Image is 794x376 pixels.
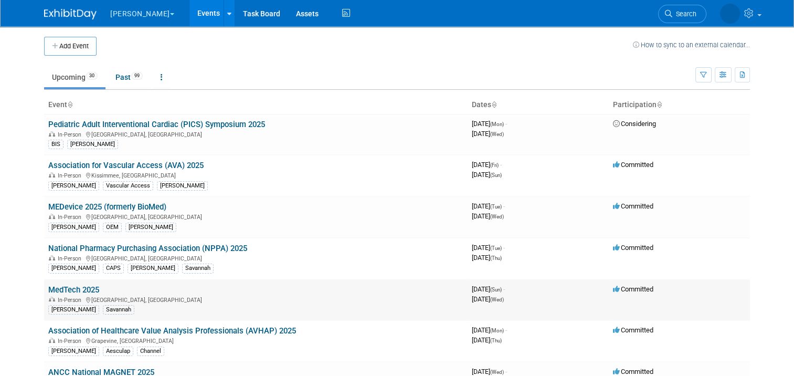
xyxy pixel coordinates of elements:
span: In-Person [58,297,84,304]
a: Sort by Participation Type [657,100,662,109]
a: Search [658,5,706,23]
span: (Wed) [490,369,504,375]
span: Considering [613,120,656,128]
span: In-Person [58,255,84,262]
span: [DATE] [472,244,505,252]
div: [GEOGRAPHIC_DATA], [GEOGRAPHIC_DATA] [48,295,463,304]
span: [DATE] [472,130,504,138]
a: Past99 [108,67,151,87]
span: [DATE] [472,120,507,128]
a: How to sync to an external calendar... [633,41,750,49]
button: Add Event [44,37,97,56]
div: Grapevine, [GEOGRAPHIC_DATA] [48,336,463,344]
div: Aesculap [103,347,133,356]
div: [PERSON_NAME] [157,181,208,191]
span: - [505,120,507,128]
span: (Wed) [490,214,504,220]
span: In-Person [58,131,84,138]
span: [DATE] [472,285,505,293]
span: In-Person [58,172,84,179]
div: [GEOGRAPHIC_DATA], [GEOGRAPHIC_DATA] [48,212,463,221]
span: (Fri) [490,162,499,168]
a: Upcoming30 [44,67,105,87]
span: - [505,326,507,334]
div: [GEOGRAPHIC_DATA], [GEOGRAPHIC_DATA] [48,254,463,262]
div: [PERSON_NAME] [48,305,99,315]
div: CAPS [103,264,124,273]
span: [DATE] [472,202,505,210]
span: [DATE] [472,295,504,303]
span: 30 [86,72,98,80]
img: In-Person Event [49,255,55,260]
span: Committed [613,368,653,375]
img: In-Person Event [49,172,55,177]
div: [GEOGRAPHIC_DATA], [GEOGRAPHIC_DATA] [48,130,463,138]
a: Association of Healthcare Value Analysis Professionals (AVHAP) 2025 [48,326,296,336]
div: [PERSON_NAME] [48,223,99,232]
div: [PERSON_NAME] [48,181,99,191]
div: OEM [103,223,122,232]
span: (Tue) [490,245,502,251]
img: In-Person Event [49,297,55,302]
span: [DATE] [472,326,507,334]
div: Savannah [182,264,214,273]
span: [DATE] [472,336,502,344]
span: Committed [613,161,653,169]
span: - [503,285,505,293]
span: In-Person [58,214,84,221]
span: [DATE] [472,254,502,262]
div: [PERSON_NAME] [128,264,178,273]
div: [PERSON_NAME] [48,264,99,273]
span: - [503,244,505,252]
div: [PERSON_NAME] [67,140,118,149]
a: MedTech 2025 [48,285,99,295]
span: (Sun) [490,287,502,293]
span: - [503,202,505,210]
th: Event [44,96,468,114]
span: Committed [613,326,653,334]
img: In-Person Event [49,131,55,137]
span: - [505,368,507,375]
span: Committed [613,244,653,252]
span: (Tue) [490,204,502,210]
a: Pediatric Adult Interventional Cardiac (PICS) Symposium 2025 [48,120,265,129]
span: In-Person [58,338,84,344]
span: 99 [131,72,143,80]
img: Savannah Jones [720,4,740,24]
span: [DATE] [472,368,507,375]
span: Search [672,10,696,18]
span: - [500,161,502,169]
a: MEDevice 2025 (formerly BioMed) [48,202,166,212]
th: Participation [609,96,750,114]
span: Committed [613,202,653,210]
div: Kissimmee, [GEOGRAPHIC_DATA] [48,171,463,179]
div: [PERSON_NAME] [48,347,99,356]
span: Committed [613,285,653,293]
span: [DATE] [472,171,502,179]
img: In-Person Event [49,338,55,343]
a: Sort by Event Name [67,100,72,109]
span: (Wed) [490,297,504,302]
span: (Thu) [490,338,502,343]
div: Vascular Access [103,181,153,191]
a: Sort by Start Date [491,100,496,109]
a: National Pharmacy Purchasing Association (NPPA) 2025 [48,244,247,253]
div: Channel [137,347,164,356]
span: (Thu) [490,255,502,261]
img: ExhibitDay [44,9,97,19]
th: Dates [468,96,609,114]
span: (Sun) [490,172,502,178]
span: [DATE] [472,212,504,220]
a: Association for Vascular Access (AVA) 2025 [48,161,204,170]
span: (Wed) [490,131,504,137]
span: [DATE] [472,161,502,169]
img: In-Person Event [49,214,55,219]
div: BIS [48,140,63,149]
div: [PERSON_NAME] [125,223,176,232]
span: (Mon) [490,328,504,333]
span: (Mon) [490,121,504,127]
div: Savannah [103,305,134,315]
